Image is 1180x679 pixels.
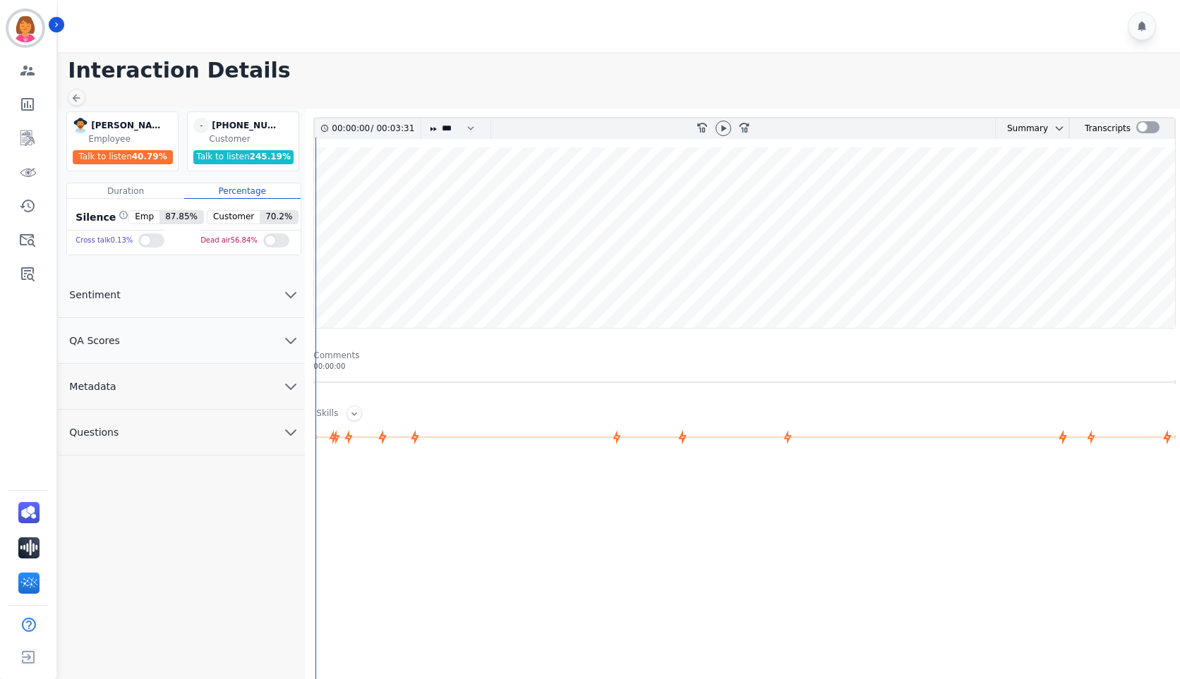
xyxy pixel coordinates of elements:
div: Duration [67,183,183,199]
button: QA Scores chevron down [58,318,305,364]
span: 245.19 % [250,152,291,161]
span: 40.79 % [132,152,167,161]
svg: chevron down [1054,123,1065,134]
svg: chevron down [282,286,299,303]
button: Sentiment chevron down [58,272,305,318]
h1: Interaction Details [68,58,1180,83]
div: Dead air 56.84 % [200,231,258,251]
div: 00:00:00 [313,361,1176,372]
span: Emp [129,211,159,224]
span: 70.2 % [260,211,298,224]
span: Sentiment [58,288,131,302]
span: Customer [207,211,260,224]
div: Transcripts [1085,118,1131,139]
svg: chevron down [282,378,299,395]
div: Silence [73,210,128,224]
span: Questions [58,425,130,439]
button: Metadata chevron down [58,364,305,410]
span: - [193,118,209,133]
div: Cross talk 0.13 % [76,231,133,251]
div: / [332,118,418,139]
button: chevron down [1048,123,1065,134]
span: QA Scores [58,334,131,348]
div: Skills [316,408,338,421]
span: 87.85 % [159,211,203,224]
div: Talk to listen [73,150,173,164]
div: Customer [209,133,296,145]
svg: chevron down [282,332,299,349]
div: Employee [88,133,175,145]
div: 00:03:31 [373,118,412,139]
span: Metadata [58,379,127,393]
div: Percentage [184,183,301,199]
div: Summary [996,118,1048,139]
img: Bordered avatar [8,11,42,45]
div: [PHONE_NUMBER] [212,118,282,133]
button: Questions chevron down [58,410,305,455]
div: [PERSON_NAME] [91,118,162,133]
div: Talk to listen [193,150,294,164]
div: Comments [313,350,1176,361]
svg: chevron down [282,424,299,441]
div: 00:00:00 [332,118,371,139]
